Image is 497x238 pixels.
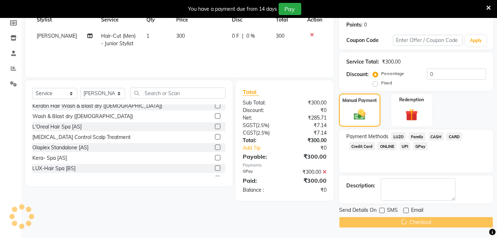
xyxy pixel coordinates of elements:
[237,168,285,176] div: GPay
[237,152,285,161] div: Payable:
[237,137,285,144] div: Total:
[364,21,367,29] div: 0
[32,175,62,183] div: hair spa men
[400,97,424,103] label: Redemption
[393,35,463,46] input: Enter Offer / Coupon Code
[346,58,379,66] div: Service Total:
[32,102,162,110] div: Keratin Hair Wash & Blast dry ([DEMOGRAPHIC_DATA])
[339,206,377,215] span: Send Details On
[237,129,285,137] div: ( )
[284,168,332,176] div: ₹300.00
[391,132,406,141] span: LUZO
[429,132,444,141] span: CASH
[228,12,272,28] th: Disc
[346,182,375,190] div: Description:
[37,33,77,39] span: [PERSON_NAME]
[243,122,256,129] span: SGST
[413,142,428,150] span: GPay
[350,108,369,122] img: _cash.svg
[237,122,285,129] div: ( )
[237,114,285,122] div: Net:
[242,32,243,40] span: |
[257,130,268,136] span: 2.5%
[284,176,332,185] div: ₹300.00
[232,32,239,40] span: 0 F
[303,12,327,28] th: Action
[346,21,363,29] div: Points:
[284,99,332,107] div: ₹300.00
[97,12,142,28] th: Service
[131,88,225,99] input: Search or Scan
[346,37,393,44] div: Coupon Code
[284,114,332,122] div: ₹285.71
[32,113,133,120] div: Wash & Blast dry ([DEMOGRAPHIC_DATA])
[237,99,285,107] div: Sub Total:
[381,80,392,86] label: Fixed
[32,165,76,172] div: LUX-Hair Spa [BS]
[387,206,398,215] span: SMS
[349,142,375,150] span: Credit Card
[32,154,67,162] div: Kera- Spa [AS]
[32,144,88,151] div: Olaplex Standalone [AS]
[257,122,268,128] span: 2.5%
[246,32,255,40] span: 0 %
[237,186,285,194] div: Balance :
[346,71,369,78] div: Discount:
[284,152,332,161] div: ₹300.00
[381,70,404,77] label: Percentage
[378,142,397,150] span: ONLINE
[243,88,259,96] span: Total
[176,33,185,39] span: 300
[32,134,131,141] div: [MEDICAL_DATA] Control Scalp Treatment
[279,3,301,15] button: Pay
[292,144,332,152] div: ₹0
[237,176,285,185] div: Paid:
[146,33,149,39] span: 1
[284,137,332,144] div: ₹300.00
[342,97,377,104] label: Manual Payment
[172,12,227,28] th: Price
[400,142,411,150] span: UPI
[32,123,82,131] div: L'Oreal Hair Spa [AS]
[237,144,292,152] a: Add Tip
[276,33,284,39] span: 300
[382,58,401,66] div: ₹300.00
[284,107,332,114] div: ₹0
[284,186,332,194] div: ₹0
[243,162,327,168] div: Payments
[272,12,303,28] th: Total
[101,33,136,47] span: Hair-Cut (Men) - Junior Stylist
[188,5,277,13] div: You have a payment due from 14 days
[284,129,332,137] div: ₹7.14
[243,130,256,136] span: CGST
[447,132,462,141] span: CARD
[402,107,422,123] img: _gift.svg
[284,122,332,129] div: ₹7.14
[32,12,97,28] th: Stylist
[237,107,285,114] div: Discount:
[409,132,426,141] span: Family
[346,133,388,140] span: Payment Methods
[466,35,486,46] button: Apply
[142,12,172,28] th: Qty
[411,206,423,215] span: Email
